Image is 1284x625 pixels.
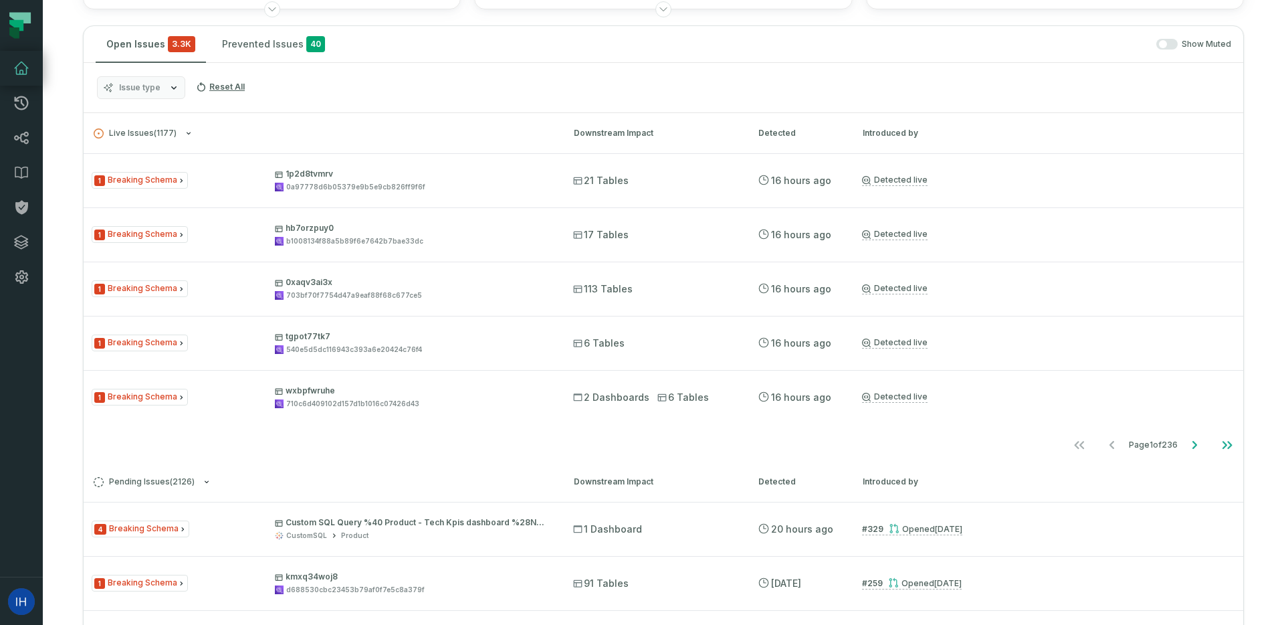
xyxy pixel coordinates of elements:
[341,531,368,541] div: Product
[573,577,629,590] span: 91 Tables
[573,282,633,296] span: 113 Tables
[862,337,928,349] a: Detected live
[286,585,425,595] div: d688530cbc23453b79af0f7e5c8a379f
[1211,432,1243,458] button: Go to last page
[286,345,422,355] div: 540e5d5dc116943c393a6e20424c76f4
[94,477,195,487] span: Pending Issues ( 2126 )
[574,476,734,488] div: Downstream Impact
[862,391,928,403] a: Detected live
[1063,432,1243,458] ul: Page 1 of 236
[94,578,105,589] span: Severity
[573,228,629,242] span: 17 Tables
[1178,432,1210,458] button: Go to next page
[8,588,35,615] img: avatar of Ido Horowitz
[863,127,983,139] div: Introduced by
[862,283,928,294] a: Detected live
[862,523,962,535] a: #329Opened[DATE] 5:42:23 PM
[92,389,188,406] span: Issue Type
[758,476,839,488] div: Detected
[168,36,195,52] span: critical issues and errors combined
[275,385,549,396] p: wxbpfwruhe
[286,531,327,541] div: CustomSQL
[934,578,962,588] relative-time: Aug 20, 2025, 11:41 AM GMT+3
[275,331,549,342] p: tgpot77tk7
[1063,432,1095,458] button: Go to first page
[92,280,188,297] span: Issue Type
[771,391,831,403] relative-time: Aug 31, 2025, 4:31 PM GMT+3
[84,432,1243,458] nav: pagination
[573,174,629,187] span: 21 Tables
[771,229,831,240] relative-time: Aug 31, 2025, 4:31 PM GMT+3
[758,127,839,139] div: Detected
[275,223,549,234] p: hb7orzpuy0
[92,172,188,189] span: Issue Type
[771,577,801,589] relative-time: Aug 20, 2025, 11:41 AM GMT+3
[92,226,188,243] span: Issue Type
[286,236,423,246] div: b1008134f88a5b89f6e7642b7bae33dc
[863,476,983,488] div: Introduced by
[306,36,325,52] span: 40
[96,26,206,62] button: Open Issues
[286,182,425,192] div: 0a97778d6b05379e9b5e9cb826ff9f6f
[275,277,549,288] p: 0xaqv3ai3x
[888,578,962,588] div: Opened
[94,284,105,294] span: Severity
[573,391,649,404] span: 2 Dashboards
[94,175,105,186] span: Severity
[97,76,185,99] button: Issue type
[573,337,625,350] span: 6 Tables
[275,571,549,582] p: kmxq34woj8
[573,523,642,536] span: 1 Dashboard
[92,575,188,592] span: Issue Type
[771,523,833,535] relative-time: Aug 31, 2025, 12:31 PM GMT+3
[771,283,831,294] relative-time: Aug 31, 2025, 4:31 PM GMT+3
[574,127,734,139] div: Downstream Impact
[657,391,709,404] span: 6 Tables
[771,337,831,349] relative-time: Aug 31, 2025, 4:31 PM GMT+3
[119,82,160,93] span: Issue type
[94,392,105,403] span: Severity
[771,175,831,186] relative-time: Aug 31, 2025, 4:31 PM GMT+3
[92,521,189,537] span: Issue Type
[275,517,549,528] p: Custom SQL Query %40 Product - Tech Kpis dashboard %28New 2025%29 %28d25da546%29
[191,76,250,98] button: Reset All
[935,524,962,534] relative-time: Aug 27, 2025, 5:42 PM GMT+3
[94,128,177,139] span: Live Issues ( 1177 )
[94,524,106,535] span: Severity
[92,335,188,351] span: Issue Type
[286,290,422,300] div: 703bf70f7754d47a9eaf88f68c677ce5
[862,577,962,590] a: #259Opened[DATE] 11:41:31 AM
[94,230,105,240] span: Severity
[211,26,336,62] button: Prevented Issues
[862,229,928,240] a: Detected live
[862,175,928,186] a: Detected live
[84,153,1243,461] div: Live Issues(1177)
[94,477,550,487] button: Pending Issues(2126)
[1096,432,1128,458] button: Go to previous page
[889,524,962,534] div: Opened
[341,39,1231,50] div: Show Muted
[286,399,419,409] div: 710c6d409102d157d1b1016c07426d43
[275,169,549,179] p: 1p2d8tvmrv
[94,338,105,349] span: Severity
[94,128,550,139] button: Live Issues(1177)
